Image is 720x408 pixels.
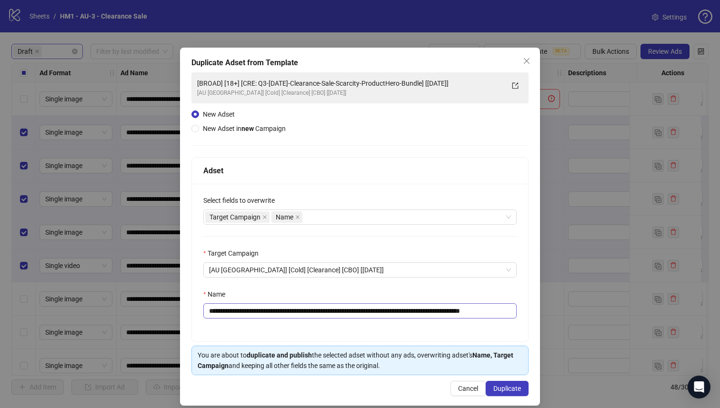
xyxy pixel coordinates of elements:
strong: Name, Target Campaign [198,351,513,369]
span: Name [276,212,293,222]
div: You are about to the selected adset without any ads, overwriting adset's and keeping all other fi... [198,350,522,371]
span: close [523,57,530,65]
label: Target Campaign [203,248,265,259]
span: export [512,82,519,89]
div: Adset [203,165,517,177]
button: Cancel [450,381,486,396]
div: [BROAD] [18+] [CRE: Q3-[DATE]-Clearance-Sale-Scarcity-ProductHero-Bundle] [[DATE]] [197,78,504,89]
span: [AU NZ] [Cold] [Clearance] [CBO] [02 September 2025] [209,263,511,277]
span: close [262,215,267,219]
span: New Adset [203,110,235,118]
label: Name [203,289,231,299]
span: Target Campaign [210,212,260,222]
span: New Adset in Campaign [203,125,286,132]
strong: duplicate and publish [247,351,312,359]
span: Duplicate [493,385,521,392]
span: Name [271,211,302,223]
button: Close [519,53,534,69]
strong: new [241,125,254,132]
label: Select fields to overwrite [203,195,281,206]
span: Target Campaign [205,211,270,223]
span: Cancel [458,385,478,392]
div: Open Intercom Messenger [688,376,710,398]
input: Name [203,303,517,318]
button: Duplicate [486,381,529,396]
span: close [295,215,300,219]
div: [AU [GEOGRAPHIC_DATA]] [Cold] [Clearance] [CBO] [[DATE]] [197,89,504,98]
div: Duplicate Adset from Template [191,57,529,69]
